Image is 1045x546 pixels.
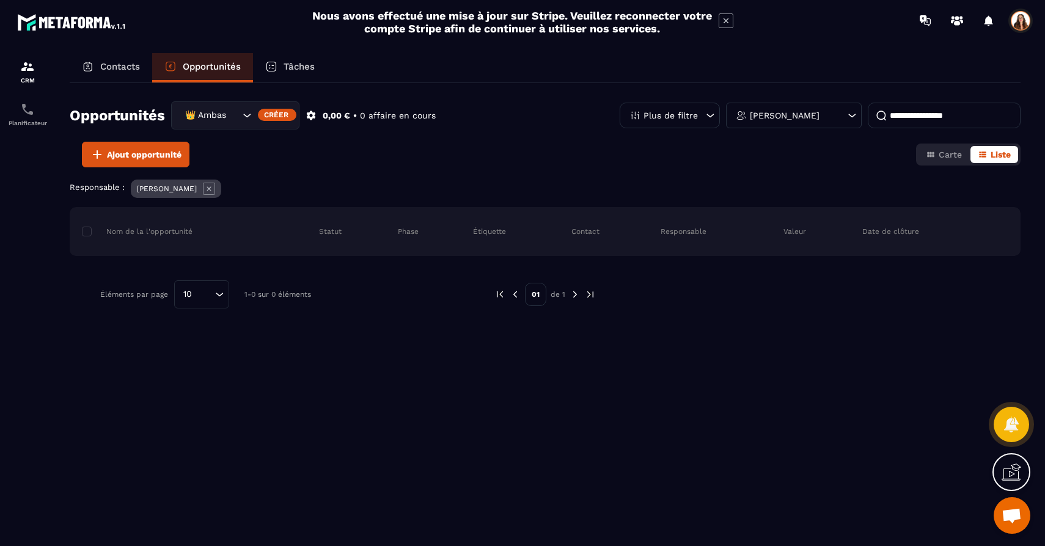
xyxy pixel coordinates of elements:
[183,61,241,72] p: Opportunités
[783,227,806,236] p: Valeur
[473,227,506,236] p: Étiquette
[571,227,599,236] p: Contact
[82,142,189,167] button: Ajout opportunité
[510,289,521,300] img: prev
[253,53,327,82] a: Tâches
[3,77,52,84] p: CRM
[862,227,919,236] p: Date de clôture
[3,93,52,136] a: schedulerschedulerPlanificateur
[70,53,152,82] a: Contacts
[284,61,315,72] p: Tâches
[525,283,546,306] p: 01
[323,110,350,122] p: 0,00 €
[196,288,212,301] input: Search for option
[20,102,35,117] img: scheduler
[227,109,240,122] input: Search for option
[70,183,125,192] p: Responsable :
[970,146,1018,163] button: Liste
[312,9,713,35] h2: Nous avons effectué une mise à jour sur Stripe. Veuillez reconnecter votre compte Stripe afin de ...
[398,227,419,236] p: Phase
[360,110,436,122] p: 0 affaire en cours
[258,109,296,121] div: Créer
[3,50,52,93] a: formationformationCRM
[643,111,698,120] p: Plus de filtre
[919,146,969,163] button: Carte
[70,103,165,128] h2: Opportunités
[585,289,596,300] img: next
[100,290,168,299] p: Éléments par page
[319,227,342,236] p: Statut
[494,289,505,300] img: prev
[20,59,35,74] img: formation
[991,150,1011,159] span: Liste
[100,61,140,72] p: Contacts
[994,497,1030,534] a: Ouvrir le chat
[171,101,299,129] div: Search for option
[82,227,193,236] p: Nom de la l'opportunité
[570,289,581,300] img: next
[551,289,565,299] p: de 1
[182,109,227,122] span: 👑 Ambassadrices
[107,148,182,161] span: Ajout opportunité
[17,11,127,33] img: logo
[353,110,357,122] p: •
[174,280,229,308] div: Search for option
[244,290,311,299] p: 1-0 sur 0 éléments
[3,120,52,126] p: Planificateur
[750,111,820,120] p: [PERSON_NAME]
[661,227,706,236] p: Responsable
[137,184,197,193] p: [PERSON_NAME]
[939,150,962,159] span: Carte
[152,53,253,82] a: Opportunités
[179,288,196,301] span: 10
